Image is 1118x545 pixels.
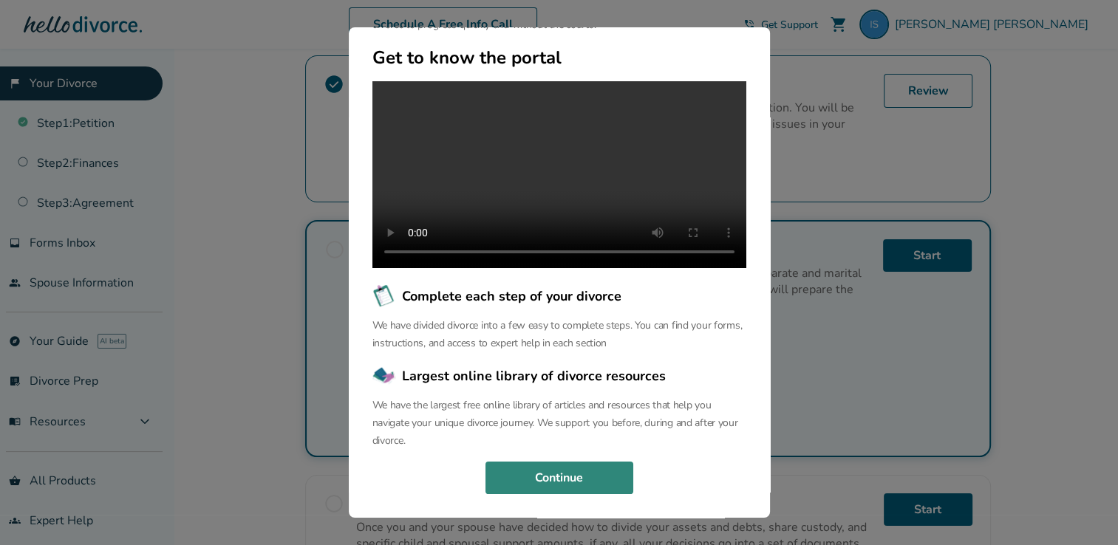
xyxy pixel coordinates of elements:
[372,364,396,388] img: Largest online library of divorce resources
[1044,474,1118,545] iframe: Chat Widget
[402,287,621,306] span: Complete each step of your divorce
[372,46,746,69] h2: Get to know the portal
[372,284,396,308] img: Complete each step of your divorce
[402,366,666,385] span: Largest online library of divorce resources
[372,397,746,450] p: We have the largest free online library of articles and resources that help you navigate your uni...
[485,462,633,494] button: Continue
[372,317,746,352] p: We have divided divorce into a few easy to complete steps. You can find your forms, instructions,...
